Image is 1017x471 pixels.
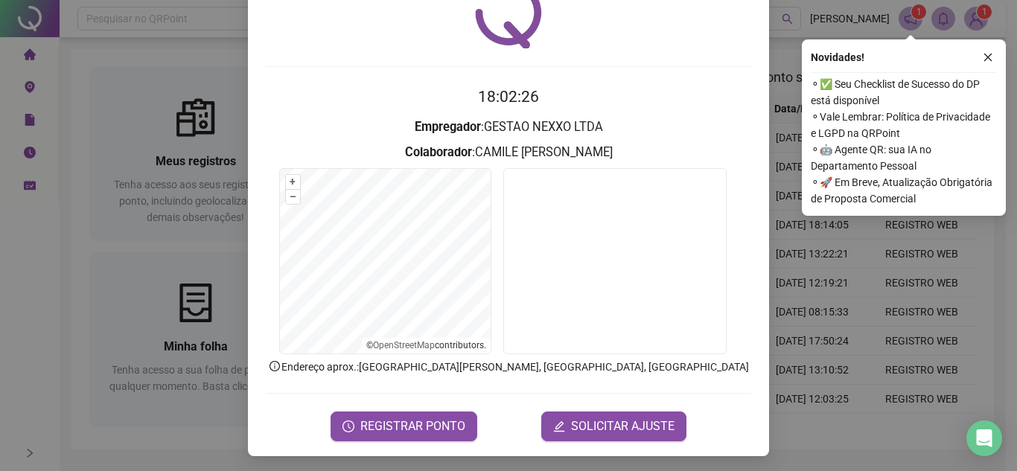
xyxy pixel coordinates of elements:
span: ⚬ Vale Lembrar: Política de Privacidade e LGPD na QRPoint [811,109,997,141]
h3: : CAMILE [PERSON_NAME] [266,143,751,162]
p: Endereço aprox. : [GEOGRAPHIC_DATA][PERSON_NAME], [GEOGRAPHIC_DATA], [GEOGRAPHIC_DATA] [266,359,751,375]
div: Open Intercom Messenger [966,420,1002,456]
span: clock-circle [342,420,354,432]
span: REGISTRAR PONTO [360,417,465,435]
span: ⚬ ✅ Seu Checklist de Sucesso do DP está disponível [811,76,997,109]
strong: Empregador [415,120,481,134]
span: SOLICITAR AJUSTE [571,417,675,435]
button: REGISTRAR PONTO [331,411,477,441]
a: OpenStreetMap [373,340,435,350]
button: + [286,175,300,189]
h3: : GESTAO NEXXO LTDA [266,118,751,137]
span: Novidades ! [811,49,864,65]
button: editSOLICITAR AJUSTE [541,411,686,441]
span: info-circle [268,359,281,373]
span: close [983,52,993,63]
time: 18:02:26 [478,88,539,106]
button: – [286,190,300,204]
li: © contributors. [366,340,486,350]
span: ⚬ 🚀 Em Breve, Atualização Obrigatória de Proposta Comercial [811,174,997,207]
strong: Colaborador [405,145,472,159]
span: ⚬ 🤖 Agente QR: sua IA no Departamento Pessoal [811,141,997,174]
span: edit [553,420,565,432]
